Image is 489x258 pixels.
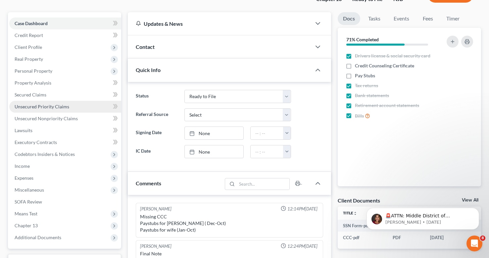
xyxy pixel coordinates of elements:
span: Additional Documents [15,235,61,240]
iframe: Intercom live chat [466,236,482,251]
a: None [185,127,243,139]
span: Retirement account statements [355,102,419,109]
span: Real Property [15,56,43,62]
span: 8 [480,236,485,241]
span: Contact [136,44,155,50]
span: SOFA Review [15,199,42,204]
i: unfold_more [353,211,357,215]
a: Credit Report [9,29,121,41]
label: IC Date [132,145,181,158]
a: Titleunfold_more [343,210,357,215]
span: 12:24PM[DATE] [287,243,318,249]
input: -- : -- [251,145,283,158]
a: Executory Contracts [9,136,121,148]
label: Status [132,90,181,103]
a: Secured Claims [9,89,121,101]
span: Case Dashboard [15,20,48,26]
label: Referral Source [132,108,181,122]
span: Lawsuits [15,128,32,133]
div: Missing CCC Paystubs for [PERSON_NAME] ( Dec-Oct) Paystubs for wife (Jan-Oct) [140,213,319,233]
span: Quick Info [136,67,161,73]
span: Personal Property [15,68,52,74]
a: SOFA Review [9,196,121,208]
a: Fees [417,12,438,25]
span: Unsecured Priority Claims [15,104,69,109]
span: Property Analysis [15,80,51,86]
a: Events [388,12,415,25]
span: Executory Contracts [15,139,57,145]
span: Miscellaneous [15,187,44,193]
a: Case Dashboard [9,18,121,29]
span: Drivers license & social security card [355,53,430,59]
span: Secured Claims [15,92,46,97]
div: Updates & News [136,20,303,27]
iframe: Intercom notifications message [357,194,489,240]
a: None [185,145,243,158]
span: Chapter 13 [15,223,38,228]
span: Expenses [15,175,33,181]
div: Client Documents [338,197,380,204]
a: Lawsuits [9,125,121,136]
span: Bills [355,113,364,119]
span: Pay Stubs [355,72,375,79]
a: Timer [441,12,465,25]
span: Bank statements [355,92,389,99]
span: Codebtors Insiders & Notices [15,151,75,157]
span: Tax returns [355,82,378,89]
label: Signing Date [132,127,181,140]
span: Unsecured Nonpriority Claims [15,116,78,121]
span: Comments [136,180,161,186]
span: Credit Report [15,32,43,38]
span: 12:14PM[DATE] [287,206,318,212]
input: Search... [237,178,290,190]
div: [PERSON_NAME] [140,206,171,212]
input: -- : -- [251,127,283,139]
a: Tasks [363,12,386,25]
a: Docs [338,12,360,25]
a: Property Analysis [9,77,121,89]
div: [PERSON_NAME] [140,243,171,249]
span: Means Test [15,211,37,216]
a: Unsecured Priority Claims [9,101,121,113]
span: Credit Counseling Certificate [355,62,414,69]
td: SSN Form-pdf [338,220,387,232]
span: Client Profile [15,44,42,50]
strong: 71% Completed [346,37,379,42]
a: Unsecured Nonpriority Claims [9,113,121,125]
span: Income [15,163,30,169]
td: CCC-pdf [338,232,387,243]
